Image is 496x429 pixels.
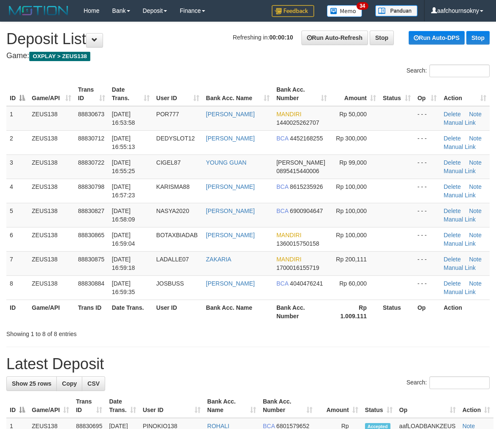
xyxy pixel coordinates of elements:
[357,2,368,10] span: 34
[153,300,203,324] th: User ID
[316,394,362,418] th: Amount: activate to sort column ascending
[443,280,460,287] a: Delete
[469,280,482,287] a: Note
[429,64,490,77] input: Search:
[156,232,198,238] span: BOTAXBIADAB
[443,207,460,214] a: Delete
[28,130,75,154] td: ZEUS138
[414,300,440,324] th: Op
[153,82,203,106] th: User ID: activate to sort column ascending
[443,289,476,295] a: Manual Link
[440,82,490,106] th: Action: activate to sort column ascending
[407,376,490,389] label: Search:
[273,82,330,106] th: Bank Acc. Number: activate to sort column ascending
[28,82,75,106] th: Game/API: activate to sort column ascending
[78,256,104,263] span: 88830875
[156,159,181,166] span: CIGEL87
[290,207,323,214] span: Copy 6900904647 to clipboard
[443,135,460,142] a: Delete
[469,159,482,166] a: Note
[203,300,273,324] th: Bank Acc. Name
[443,256,460,263] a: Delete
[6,356,490,373] h1: Latest Deposit
[78,207,104,214] span: 88830827
[6,275,28,300] td: 8
[28,227,75,251] td: ZEUS138
[276,264,319,271] span: Copy 1700016155719 to clipboard
[75,300,109,324] th: Trans ID
[469,111,482,118] a: Note
[233,34,293,41] span: Refreshing in:
[339,159,367,166] span: Rp 99,000
[276,135,288,142] span: BCA
[276,119,319,126] span: Copy 1440025262707 to clipboard
[379,82,414,106] th: Status: activate to sort column ascending
[6,251,28,275] td: 7
[379,300,414,324] th: Status
[109,300,153,324] th: Date Trans.
[443,111,460,118] a: Delete
[414,154,440,179] td: - - -
[327,5,362,17] img: Button%20Memo.svg
[28,275,75,300] td: ZEUS138
[78,159,104,166] span: 88830722
[156,256,189,263] span: LADALLE07
[56,376,82,391] a: Copy
[339,280,367,287] span: Rp 60,000
[414,106,440,131] td: - - -
[206,207,255,214] a: [PERSON_NAME]
[414,275,440,300] td: - - -
[276,240,319,247] span: Copy 1360015750158 to clipboard
[276,183,288,190] span: BCA
[203,82,273,106] th: Bank Acc. Name: activate to sort column ascending
[82,376,105,391] a: CSV
[276,280,288,287] span: BCA
[414,203,440,227] td: - - -
[469,135,482,142] a: Note
[339,111,367,118] span: Rp 50,000
[206,183,255,190] a: [PERSON_NAME]
[429,376,490,389] input: Search:
[469,207,482,214] a: Note
[443,119,476,126] a: Manual Link
[330,82,379,106] th: Amount: activate to sort column ascending
[112,183,135,199] span: [DATE] 16:57:23
[290,135,323,142] span: Copy 4452168255 to clipboard
[28,251,75,275] td: ZEUS138
[78,183,104,190] span: 88830798
[106,394,139,418] th: Date Trans.: activate to sort column ascending
[276,207,288,214] span: BCA
[443,232,460,238] a: Delete
[6,52,490,60] h4: Game:
[206,280,255,287] a: [PERSON_NAME]
[6,4,71,17] img: MOTION_logo.png
[443,192,476,199] a: Manual Link
[75,82,109,106] th: Trans ID: activate to sort column ascending
[440,300,490,324] th: Action
[336,232,367,238] span: Rp 100,000
[156,280,184,287] span: JOSBUSS
[204,394,259,418] th: Bank Acc. Name: activate to sort column ascending
[276,168,319,174] span: Copy 0895415440006 to clipboard
[78,232,104,238] span: 88830865
[466,31,490,45] a: Stop
[375,5,418,17] img: panduan.png
[469,256,482,263] a: Note
[12,380,51,387] span: Show 25 rows
[276,159,325,166] span: [PERSON_NAME]
[78,111,104,118] span: 88830673
[112,232,135,247] span: [DATE] 16:59:04
[206,159,247,166] a: YOUNG GUAN
[414,130,440,154] td: - - -
[206,111,255,118] a: [PERSON_NAME]
[112,256,135,271] span: [DATE] 16:59:18
[206,256,231,263] a: ZAKARIA
[409,31,465,45] a: Run Auto-DPS
[6,31,490,48] h1: Deposit List
[112,111,135,126] span: [DATE] 16:53:58
[443,240,476,247] a: Manual Link
[336,256,367,263] span: Rp 200,111
[156,183,190,190] span: KARISMA88
[443,183,460,190] a: Delete
[414,227,440,251] td: - - -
